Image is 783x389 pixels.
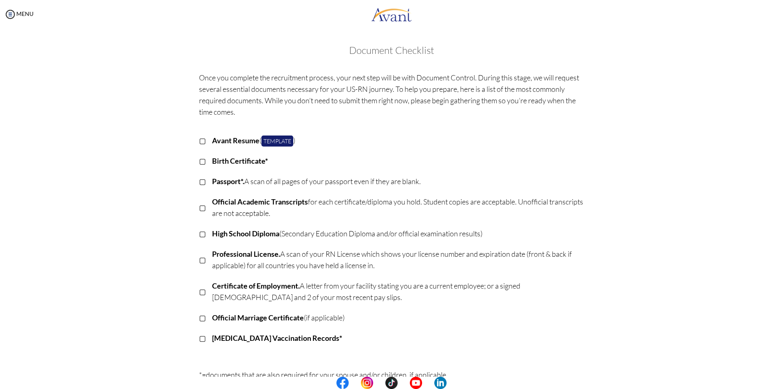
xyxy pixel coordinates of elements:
[212,196,584,219] p: for each certificate/diploma you hold. Student copies are acceptable. Unofficial transcripts are ...
[336,377,349,389] img: fb.png
[422,377,434,389] img: blank.png
[361,377,373,389] img: in.png
[4,10,33,17] a: MENU
[212,136,259,145] b: Avant Resume
[212,228,584,239] p: (Secondary Education Diploma and/or official examination results)
[212,312,584,323] p: (if applicable)
[212,281,300,290] b: Certificate of Employment.
[349,377,361,389] img: blank.png
[373,377,385,389] img: blank.png
[199,176,206,187] p: ▢
[199,155,206,167] p: ▢
[212,229,279,238] b: High School Diploma
[212,135,584,146] p: ( )
[212,249,280,258] b: Professional License.
[410,377,422,389] img: yt.png
[398,377,410,389] img: blank.png
[212,333,342,342] b: [MEDICAL_DATA] Vaccination Records*
[261,136,293,147] a: Template
[385,377,398,389] img: tt.png
[212,197,308,206] b: Official Academic Transcripts
[199,202,206,213] p: ▢
[8,45,775,56] h3: Document Checklist
[371,2,412,27] img: logo.png
[199,254,206,265] p: ▢
[4,8,16,20] img: icon-menu.png
[212,176,584,187] p: A scan of all pages of your passport even if they are blank.
[199,312,206,323] p: ▢
[199,332,206,344] p: ▢
[434,377,447,389] img: li.png
[199,286,206,297] p: ▢
[212,156,268,165] b: Birth Certificate*
[212,280,584,303] p: A letter from your facility stating you are a current employee; or a signed [DEMOGRAPHIC_DATA] an...
[199,228,206,239] p: ▢
[212,177,244,186] b: Passport*.
[199,135,206,146] p: ▢
[212,248,584,271] p: A scan of your RN License which shows your license number and expiration date (front & back if ap...
[199,72,584,118] p: Once you complete the recruitment process, your next step will be with Document Control. During t...
[212,313,304,322] b: Official Marriage Certificate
